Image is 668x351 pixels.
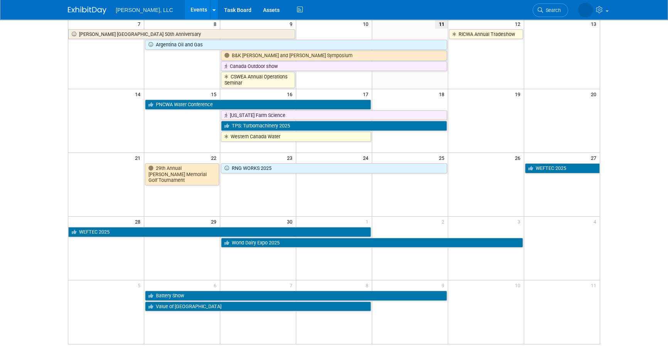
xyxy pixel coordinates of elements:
span: 18 [438,89,448,99]
span: 9 [441,280,448,290]
a: PNCWA Water Conference [145,100,371,110]
span: 13 [590,19,600,29]
a: World Dairy Expo 2025 [221,238,523,248]
a: Western Canada Water [221,132,371,142]
a: Canada Outdoor show [221,61,447,71]
span: 21 [134,153,144,163]
span: 15 [210,89,220,99]
span: 26 [514,153,524,163]
span: 3 [517,217,524,226]
span: 11 [590,280,600,290]
span: 14 [134,89,144,99]
span: 19 [514,89,524,99]
span: 7 [137,19,144,29]
img: Megan James [578,3,593,17]
span: 4 [593,217,600,226]
a: Value of [GEOGRAPHIC_DATA] [145,302,371,312]
span: 27 [590,153,600,163]
span: 1 [365,217,372,226]
span: 17 [362,89,372,99]
a: RICWA Annual Tradeshow [449,29,523,39]
span: 10 [362,19,372,29]
span: 16 [286,89,296,99]
a: [US_STATE] Farm Science [221,110,447,120]
span: 23 [286,153,296,163]
span: 10 [514,280,524,290]
a: RNG WORKS 2025 [221,163,447,173]
span: 28 [134,217,144,226]
span: Search [543,7,561,13]
span: 2 [441,217,448,226]
span: 29 [210,217,220,226]
span: 7 [289,280,296,290]
span: 25 [438,153,448,163]
span: 8 [213,19,220,29]
a: WEFTEC 2025 [525,163,600,173]
span: 9 [289,19,296,29]
span: 24 [362,153,372,163]
a: WEFTEC 2025 [68,227,371,237]
a: Search [533,3,568,17]
a: CSWEA Annual Operations Seminar [221,72,295,88]
span: 11 [435,19,448,29]
span: 30 [286,217,296,226]
a: B&K [PERSON_NAME] and [PERSON_NAME] Symposium [221,51,447,61]
a: [PERSON_NAME] [GEOGRAPHIC_DATA] 50th Anniversary [68,29,295,39]
a: Battery Show [145,291,447,301]
span: 8 [365,280,372,290]
span: 12 [514,19,524,29]
span: 22 [210,153,220,163]
span: 20 [590,89,600,99]
a: TPS: Turbomachinery 2025 [221,121,447,131]
img: ExhibitDay [68,7,106,14]
span: [PERSON_NAME], LLC [116,7,173,13]
span: 5 [137,280,144,290]
a: 29th Annual [PERSON_NAME] Memorial Golf Tournament [145,163,219,185]
span: 6 [213,280,220,290]
a: Argentina Oil and Gas [145,40,447,50]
